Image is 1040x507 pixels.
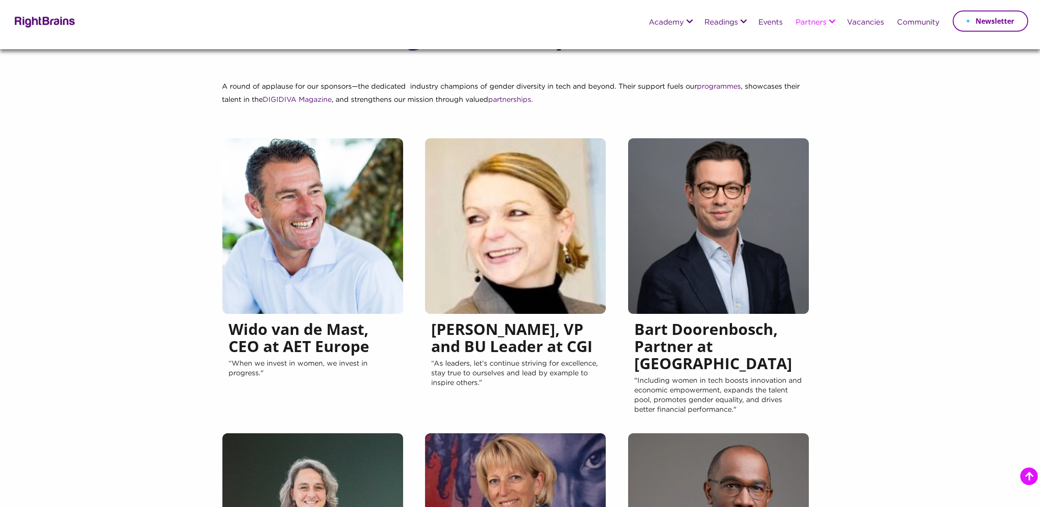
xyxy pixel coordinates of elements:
a: Vacancies [847,19,884,27]
a: partnerships [488,97,531,103]
a: Community [897,19,940,27]
a: Events [758,19,783,27]
img: Rightbrains [12,15,75,28]
h5: Wido van de Mast, CEO at AET Europe [229,320,397,359]
a: Readings [704,19,738,27]
h5: Bart Doorenbosch, Partner at [GEOGRAPHIC_DATA] [634,320,803,376]
a: programmes [697,83,741,90]
a: Partners [796,19,826,27]
h5: [PERSON_NAME], VP and BU Leader at CGI [431,320,600,359]
a: Newsletter [953,11,1028,32]
p: "Including women in tech boosts innovation and economic empowerment, expands the talent pool, pro... [634,376,803,424]
p: “When we invest in women, we invest in progress." [229,359,397,407]
p: “As leaders, let’s continue striving for excellence, stay true to ourselves and lead by example t... [431,359,600,407]
a: Academy [649,19,684,27]
a: DIGIDIVA Magazine [263,97,332,103]
p: A round of applause for our sponsors—the dedicated industry champions of gender diversity in tech... [222,80,818,115]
